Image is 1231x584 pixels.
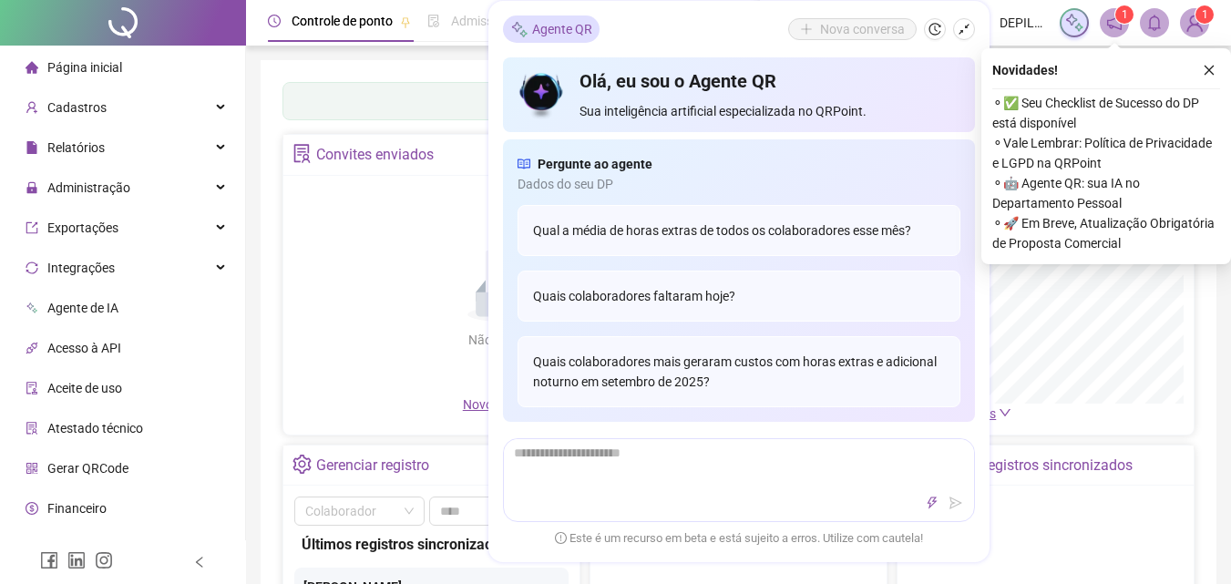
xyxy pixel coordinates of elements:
span: 1 [1202,8,1208,21]
img: 1546 [1181,9,1208,36]
span: ⚬ 🚀 Em Breve, Atualização Obrigatória de Proposta Comercial [992,213,1220,253]
span: api [26,342,38,354]
span: facebook [40,551,58,569]
span: Acesso à API [47,341,121,355]
span: shrink [958,23,970,36]
div: Últimos registros sincronizados [930,450,1133,481]
div: Gerenciar registro [316,450,429,481]
span: setting [292,455,312,474]
span: thunderbolt [926,497,939,509]
div: Não há dados [425,330,592,350]
span: dollar [26,502,38,515]
span: Administração [47,180,130,195]
span: down [999,406,1011,419]
span: Novo convite [463,397,554,412]
sup: Atualize o seu contato no menu Meus Dados [1195,5,1214,24]
span: left [193,556,206,569]
span: exclamation-circle [555,531,567,543]
span: Financeiro [47,501,107,516]
span: lock [26,181,38,194]
button: Nova conversa [788,18,917,40]
span: qrcode [26,462,38,475]
span: sync [26,261,38,274]
span: audit [26,382,38,394]
div: Quais colaboradores mais geraram custos com horas extras e adicional noturno em setembro de 2025? [518,336,960,407]
span: pushpin [400,16,411,27]
span: solution [292,144,312,163]
sup: 1 [1115,5,1134,24]
span: solution [26,422,38,435]
span: bell [1146,15,1163,31]
span: Agente de IA [47,301,118,315]
span: Exportações [47,220,118,235]
span: ⚬ ✅ Seu Checklist de Sucesso do DP está disponível [992,93,1220,133]
div: Convites enviados [316,139,434,170]
span: file-done [427,15,440,27]
span: Controle de ponto [292,14,393,28]
span: clock-circle [268,15,281,27]
span: Pergunte ao agente [538,154,652,174]
span: 1 [1122,8,1128,21]
span: close [1203,64,1216,77]
span: read [518,154,530,174]
span: Aceite de uso [47,381,122,395]
span: notification [1106,15,1123,31]
span: Integrações [47,261,115,275]
span: Admissão digital [451,14,545,28]
span: history [928,23,941,36]
img: icon [518,68,566,121]
span: ⚬ 🤖 Agente QR: sua IA no Departamento Pessoal [992,173,1220,213]
span: instagram [95,551,113,569]
img: sparkle-icon.fc2bf0ac1784a2077858766a79e2daf3.svg [510,19,528,38]
div: Agente QR [503,15,600,43]
span: Atestado técnico [47,421,143,435]
span: Relatórios [47,140,105,155]
div: Qual a média de horas extras de todos os colaboradores esse mês? [518,205,960,256]
span: Cadastros [47,100,107,115]
img: sparkle-icon.fc2bf0ac1784a2077858766a79e2daf3.svg [1064,13,1084,33]
span: export [26,221,38,234]
h4: Olá, eu sou o Agente QR [580,68,959,94]
span: Novidades ! [992,60,1058,80]
div: Últimos registros sincronizados [302,533,561,556]
span: Dados do seu DP [518,174,960,194]
span: Este é um recurso em beta e está sujeito a erros. Utilize com cautela! [555,529,923,548]
span: linkedin [67,551,86,569]
span: file [26,141,38,154]
span: ⚬ Vale Lembrar: Política de Privacidade e LGPD na QRPoint [992,133,1220,173]
span: Gerar QRCode [47,461,128,476]
span: Página inicial [47,60,122,75]
span: Sua inteligência artificial especializada no QRPoint. [580,101,959,121]
button: send [945,492,967,514]
div: Quais colaboradores faltaram hoje? [518,271,960,322]
span: home [26,61,38,74]
span: user-add [26,101,38,114]
button: thunderbolt [921,492,943,514]
span: DEPILA PRIME [1000,13,1049,33]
